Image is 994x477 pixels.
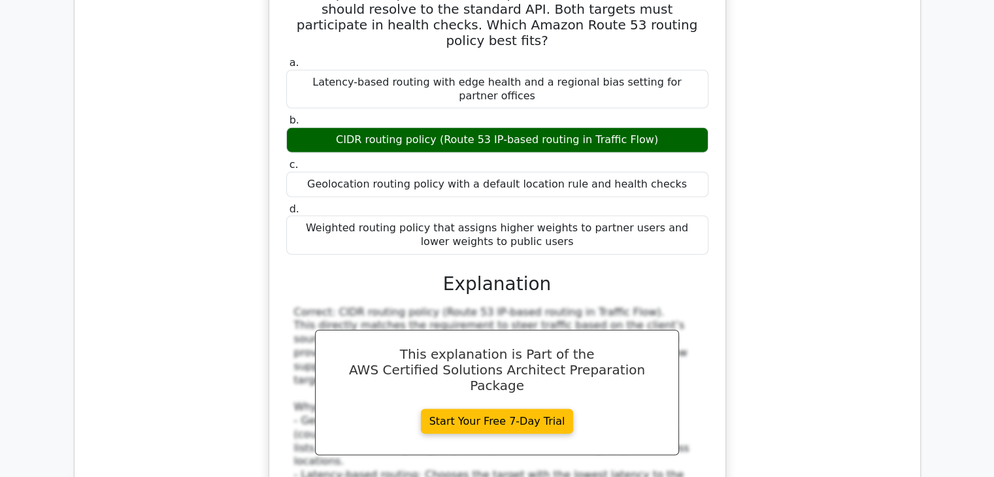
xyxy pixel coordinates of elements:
[290,203,299,215] span: d.
[286,216,708,255] div: Weighted routing policy that assigns higher weights to partner users and lower weights to public ...
[421,409,574,434] a: Start Your Free 7-Day Trial
[294,273,701,295] h3: Explanation
[290,158,299,171] span: c.
[290,56,299,69] span: a.
[286,127,708,153] div: CIDR routing policy (Route 53 IP-based routing in Traffic Flow)
[290,114,299,126] span: b.
[286,70,708,109] div: Latency-based routing with edge health and a regional bias setting for partner offices
[286,172,708,197] div: Geolocation routing policy with a default location rule and health checks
